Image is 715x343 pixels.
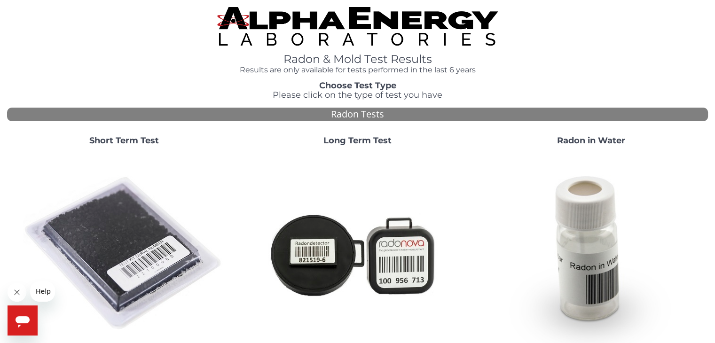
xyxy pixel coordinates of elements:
strong: Long Term Test [323,135,392,146]
iframe: Message from company [30,281,55,302]
h1: Radon & Mold Test Results [217,53,497,65]
h4: Results are only available for tests performed in the last 6 years [217,66,497,74]
strong: Radon in Water [557,135,625,146]
strong: Choose Test Type [319,80,396,91]
div: Radon Tests [7,108,708,121]
iframe: Button to launch messaging window [8,305,38,335]
img: TightCrop.jpg [217,7,497,46]
iframe: Close message [8,283,26,302]
span: Please click on the type of test you have [273,90,442,100]
strong: Short Term Test [89,135,159,146]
